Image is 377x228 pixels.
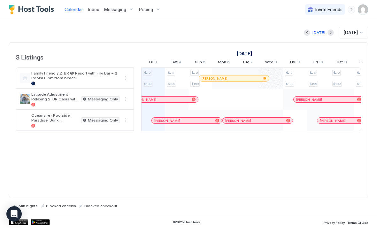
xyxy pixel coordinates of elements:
span: 2 [314,71,316,75]
button: [DATE] [312,29,326,36]
button: More options [122,116,130,124]
a: October 6, 2025 [216,58,231,67]
span: Thu [289,59,296,66]
div: menu [122,95,130,103]
div: menu [122,74,130,82]
button: More options [122,74,130,82]
a: October 4, 2025 [170,58,183,67]
span: 5 [203,59,205,66]
span: Latitude Adjustment · Relaxing 2-BR Oasis with Indoor Pool +Tiki Bar [31,92,79,101]
div: listing image [20,115,30,125]
button: Next month [327,29,334,36]
span: $199 [144,82,151,86]
span: Invite Friends [315,7,342,12]
span: Sun [359,59,366,66]
button: Previous month [304,29,310,36]
span: Wed [265,59,273,66]
span: $199 [168,82,175,86]
span: [PERSON_NAME] [296,98,322,102]
div: User profile [358,4,368,15]
span: 4 [179,59,181,66]
span: Blocked checkout [84,203,117,208]
a: October 7, 2025 [241,58,254,67]
a: October 10, 2025 [312,58,325,67]
a: October 11, 2025 [335,58,349,67]
span: 10 [319,59,323,66]
span: $199 [310,82,317,86]
a: October 9, 2025 [288,58,302,67]
span: © 2025 Host Tools [173,220,201,224]
span: Fri [313,59,318,66]
span: Pricing [139,7,153,12]
span: Oceanaire · Poolside Paradise! Bunk Beds+Two Pools+Tiki Bar [31,113,79,122]
span: [PERSON_NAME] [154,119,180,123]
span: [PERSON_NAME] [131,98,157,102]
span: 3 [154,59,157,66]
a: Inbox [88,6,99,13]
span: Messaging [104,7,126,12]
span: 6 [227,59,230,66]
a: October 12, 2025 [358,58,373,67]
a: October 1, 2025 [235,49,254,58]
span: 8 [274,59,277,66]
span: Family Friendly 2-BR @ Resort with Tiki Bar + 2 Pools! 0.5m from beach! [31,71,119,80]
span: $199 [357,82,364,86]
span: Sun [195,59,202,66]
span: 7 [250,59,253,66]
div: [DATE] [312,30,325,35]
span: 2 [290,71,292,75]
button: More options [122,95,130,103]
span: $199 [191,82,199,86]
a: Calendar [65,6,83,13]
span: Sat [337,59,343,66]
a: Terms Of Use [347,219,368,225]
span: Inbox [88,7,99,12]
span: $199 [333,82,341,86]
a: Privacy Policy [324,219,345,225]
div: menu [122,116,130,124]
a: Host Tools Logo [9,5,57,14]
a: October 5, 2025 [193,58,207,67]
div: Open Intercom Messenger [6,206,22,222]
span: Privacy Policy [324,221,345,224]
span: 11 [344,59,347,66]
span: Fri [149,59,153,66]
span: Sat [172,59,178,66]
a: Google Play Store [31,219,50,225]
div: menu [348,6,355,13]
a: App Store [9,219,28,225]
span: Mon [218,59,226,66]
span: Terms Of Use [347,221,368,224]
span: [PERSON_NAME] [202,76,227,81]
span: [PERSON_NAME] [225,119,251,123]
span: [PERSON_NAME] [320,119,346,123]
span: 2 [338,71,340,75]
a: October 8, 2025 [264,58,279,67]
span: 2 [149,71,150,75]
span: 2 [172,71,174,75]
div: listing image [20,94,30,104]
span: Blocked checkin [46,203,76,208]
span: 9 [297,59,300,66]
span: Tue [242,59,249,66]
span: $199 [286,82,293,86]
span: Min nights [19,203,38,208]
span: Calendar [65,7,83,12]
span: [DATE] [344,30,358,35]
span: 3 Listings [16,52,43,61]
a: October 3, 2025 [147,58,158,67]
